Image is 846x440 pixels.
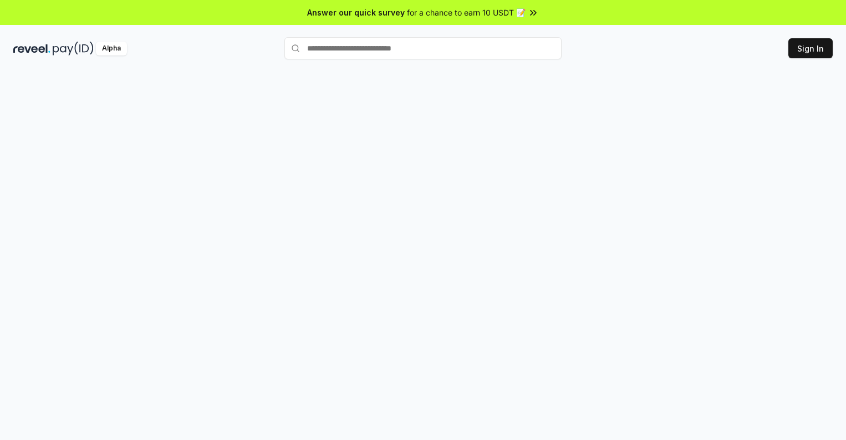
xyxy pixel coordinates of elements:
[788,38,833,58] button: Sign In
[53,42,94,55] img: pay_id
[13,42,50,55] img: reveel_dark
[307,7,405,18] span: Answer our quick survey
[407,7,526,18] span: for a chance to earn 10 USDT 📝
[96,42,127,55] div: Alpha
